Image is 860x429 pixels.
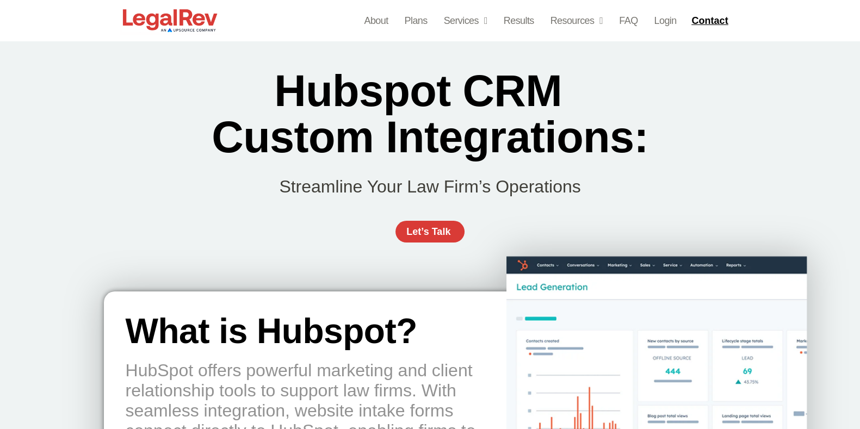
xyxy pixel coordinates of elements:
[687,12,735,29] a: Contact
[550,13,603,28] a: Resources
[444,13,487,28] a: Services
[364,13,676,28] nav: Menu
[654,13,676,28] a: Login
[405,13,428,28] a: Plans
[691,16,728,26] span: Contact
[364,13,388,28] a: About
[619,13,638,28] a: FAQ
[504,13,534,28] a: Results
